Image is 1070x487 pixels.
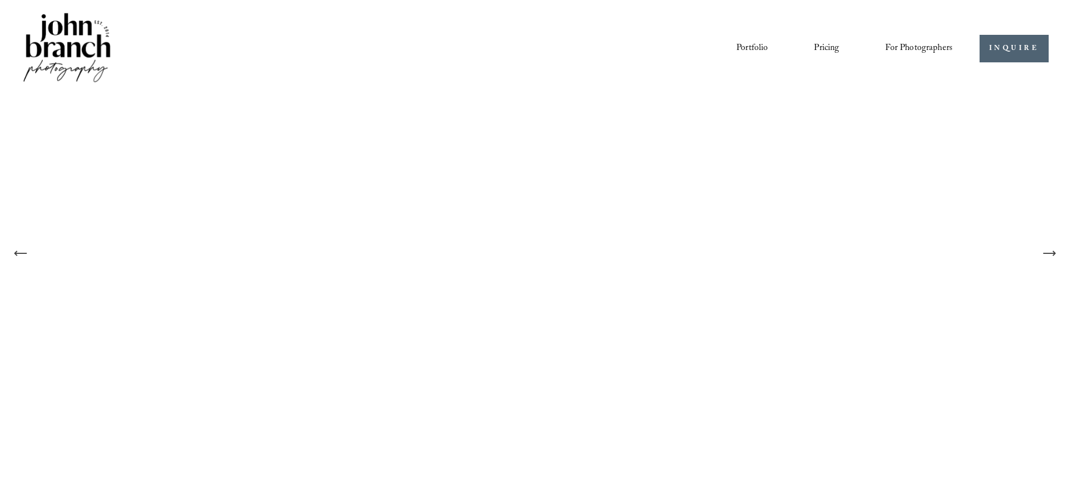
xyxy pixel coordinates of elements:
a: INQUIRE [980,35,1049,62]
img: John Branch IV Photography [21,11,112,87]
a: Portfolio [736,39,768,58]
button: Previous Slide [8,241,33,266]
a: folder dropdown [885,39,953,58]
button: Next Slide [1037,241,1062,266]
span: For Photographers [885,40,953,57]
a: Pricing [814,39,839,58]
